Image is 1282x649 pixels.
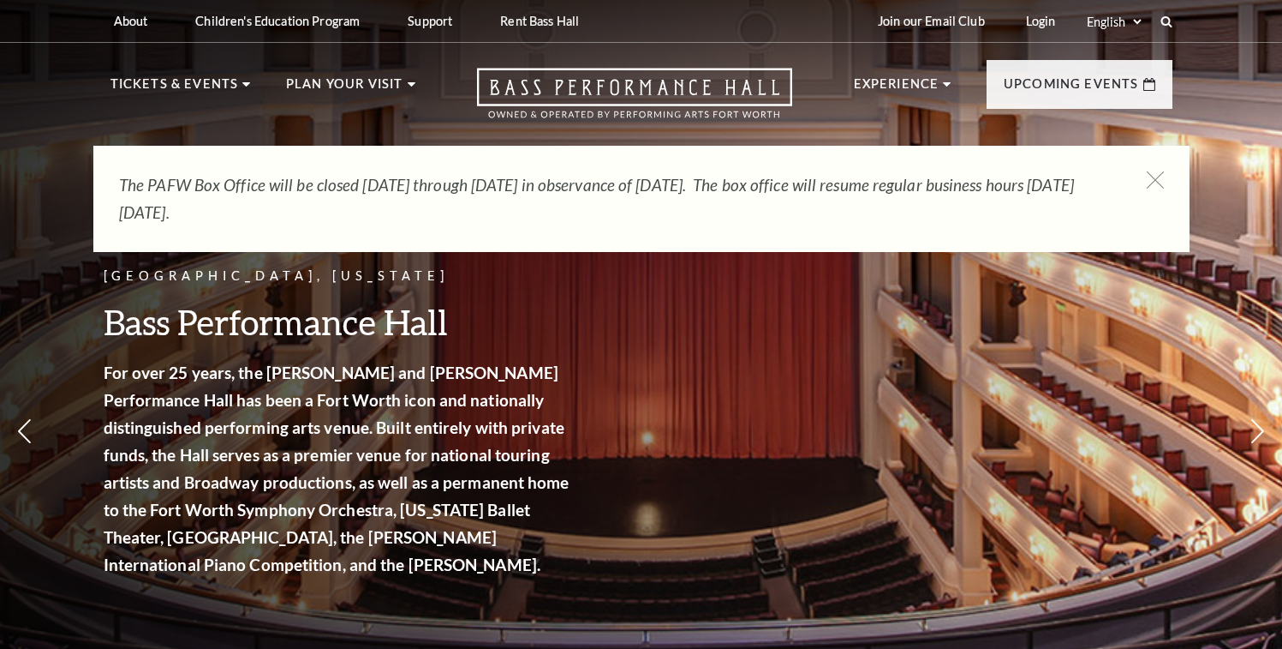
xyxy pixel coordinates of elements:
p: Experience [854,74,939,105]
p: [GEOGRAPHIC_DATA], [US_STATE] [104,266,575,287]
em: The PAFW Box Office will be closed [DATE] through [DATE] in observance of [DATE]. The box office ... [119,175,1074,222]
strong: For over 25 years, the [PERSON_NAME] and [PERSON_NAME] Performance Hall has been a Fort Worth ico... [104,363,569,574]
p: Tickets & Events [110,74,239,105]
p: Rent Bass Hall [500,14,579,28]
p: About [114,14,148,28]
select: Select: [1083,14,1144,30]
p: Upcoming Events [1004,74,1139,105]
h3: Bass Performance Hall [104,300,575,344]
p: Plan Your Visit [286,74,403,105]
p: Children's Education Program [195,14,360,28]
p: Support [408,14,452,28]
